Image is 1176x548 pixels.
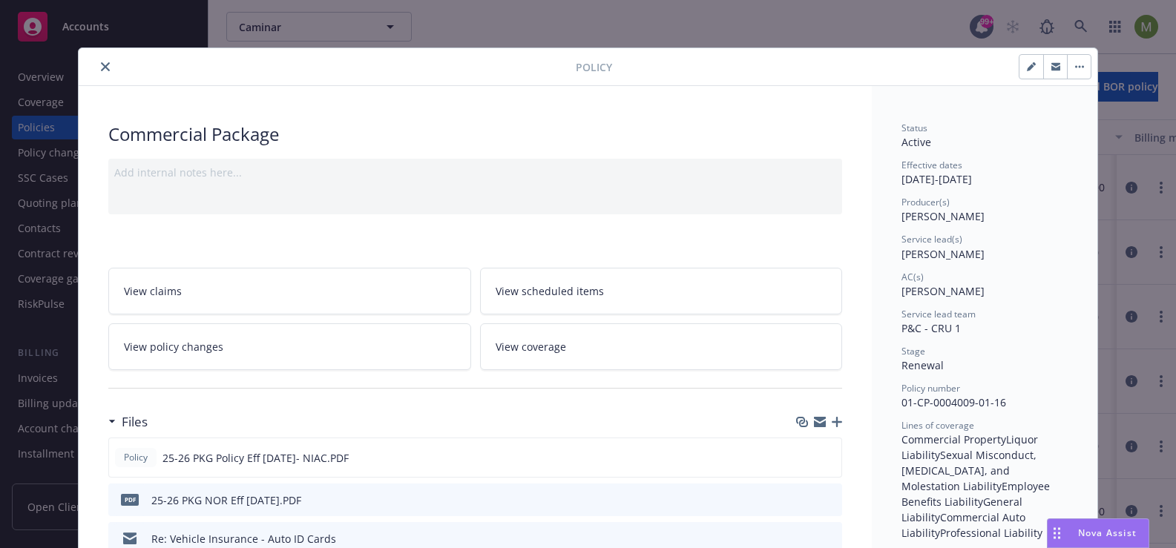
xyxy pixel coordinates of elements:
button: download file [798,450,810,466]
div: Add internal notes here... [114,165,836,180]
span: Effective dates [901,159,962,171]
div: Files [108,412,148,432]
span: General Liability [901,495,1025,524]
span: Policy number [901,382,960,395]
button: preview file [823,531,836,547]
span: AC(s) [901,271,924,283]
span: View scheduled items [496,283,604,299]
span: Service lead team [901,308,976,320]
span: PDF [121,494,139,505]
span: 01-CP-0004009-01-16 [901,395,1006,409]
span: View claims [124,283,182,299]
a: View scheduled items [480,268,843,314]
span: Employee Benefits Liability [901,479,1053,509]
span: Producer(s) [901,196,950,208]
a: View coverage [480,323,843,370]
div: 25-26 PKG NOR Eff [DATE].PDF [151,492,301,508]
span: Lines of coverage [901,419,974,432]
span: Commercial Property [901,432,1006,446]
div: Drag to move [1048,519,1066,547]
div: Commercial Package [108,122,842,147]
span: Professional Liability [940,526,1042,540]
span: Policy [121,451,151,464]
span: [PERSON_NAME] [901,209,985,223]
span: Renewal [901,358,944,372]
button: preview file [822,450,835,466]
span: 25-26 PKG Policy Eff [DATE]- NIAC.PDF [162,450,349,466]
button: preview file [823,492,836,508]
span: Liquor Liability [901,432,1041,462]
span: Nova Assist [1078,526,1137,539]
span: Stage [901,345,925,357]
a: View claims [108,268,471,314]
h3: Files [122,412,148,432]
span: View coverage [496,339,566,354]
div: Re: Vehicle Insurance - Auto ID Cards [151,531,336,547]
button: Nova Assist [1047,518,1149,548]
span: P&C - CRU 1 [901,321,961,335]
button: close [96,58,114,76]
span: Sexual Misconduct, [MEDICAL_DATA], and Molestation Liability [901,448,1039,493]
span: Status [901,122,927,134]
span: View policy changes [124,339,223,354]
button: download file [799,492,811,508]
span: Service lead(s) [901,233,962,245]
span: [PERSON_NAME] [901,247,985,261]
div: [DATE] - [DATE] [901,159,1068,187]
button: download file [799,531,811,547]
span: Policy [576,59,612,75]
span: [PERSON_NAME] [901,284,985,298]
span: Commercial Auto Liability [901,510,1028,540]
span: Active [901,135,931,149]
a: View policy changes [108,323,471,370]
